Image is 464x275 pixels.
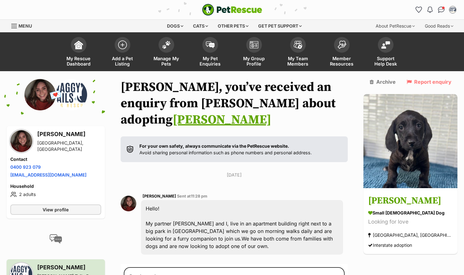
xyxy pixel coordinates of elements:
[407,79,451,85] a: Report enquiry
[144,34,188,71] a: Manage My Pets
[11,20,36,31] a: Menu
[206,41,215,48] img: pet-enquiries-icon-7e3ad2cf08bfb03b45e93fb7055b45f3efa6380592205ae92323e6603595dc1f.svg
[368,241,412,250] div: Interstate adoption
[414,5,424,15] a: Favourites
[294,41,302,49] img: team-members-icon-5396bd8760b3fe7c0b43da4ab00e1e3bb1a5d9ba89233759b79545d2d3fc5d0d.svg
[177,194,207,198] span: Sent at
[65,56,93,66] span: My Rescue Dashboard
[10,191,101,198] li: 2 adults
[152,56,180,66] span: Manage My Pets
[414,5,458,15] ul: Account quick links
[381,41,390,49] img: help-desk-icon-fdf02630f3aa405de69fd3d07c3f3aa587a6932b1a1747fa1d2bba05be0121f9.svg
[320,34,364,71] a: Member Resources
[370,79,396,85] a: Archive
[10,172,86,177] a: [EMAIL_ADDRESS][DOMAIN_NAME]
[10,130,32,152] img: Hannah Carpendale profile pic
[436,5,446,15] a: Conversations
[139,143,289,149] strong: For your own safety, always communicate via the PetRescue website.
[427,7,432,13] img: notifications-46538b983faf8c2785f20acdc204bb7945ddae34d4c08c2a6579f10ce5e182be.svg
[276,34,320,71] a: My Team Members
[141,200,343,255] div: Hello! My partner [PERSON_NAME] and I, live in an apartment building right next to a big park in ...
[188,34,232,71] a: My Pet Enquiries
[196,56,224,66] span: My Pet Enquiries
[173,112,271,128] a: [PERSON_NAME]
[364,34,408,71] a: Support Help Desk
[232,34,276,71] a: My Group Profile
[24,79,56,110] img: Hannah Carpendale profile pic
[250,41,258,49] img: group-profile-icon-3fa3cf56718a62981997c0bc7e787c4b2cf8bcc04b72c1350f741eb67cf2f40e.svg
[189,20,212,32] div: Cats
[56,79,87,110] img: Waggy Tails Dog Rescue profile pic
[284,56,312,66] span: My Team Members
[143,194,176,198] span: [PERSON_NAME]
[368,210,453,216] div: small [DEMOGRAPHIC_DATA] Dog
[450,7,456,13] img: Ruth Christodoulou profile pic
[368,218,453,226] div: Looking for love
[254,20,306,32] div: Get pet support
[438,7,445,13] img: chat-41dd97257d64d25036548639549fe6c8038ab92f7586957e7f3b1b290dea8141.svg
[10,156,101,162] h4: Contact
[202,4,262,16] img: logo-e224e6f780fb5917bec1dbf3a21bbac754714ae5b6737aabdf751b685950b380.svg
[328,56,356,66] span: Member Resources
[121,79,348,128] h1: [PERSON_NAME], you’ve received an enquiry from [PERSON_NAME] about adopting
[363,189,457,254] a: [PERSON_NAME] small [DEMOGRAPHIC_DATA] Dog Looking for love [GEOGRAPHIC_DATA], [GEOGRAPHIC_DATA] ...
[101,34,144,71] a: Add a Pet Listing
[213,20,253,32] div: Other pets
[108,56,137,66] span: Add a Pet Listing
[37,140,101,152] div: [GEOGRAPHIC_DATA], [GEOGRAPHIC_DATA]
[425,5,435,15] button: Notifications
[49,88,63,102] span: 💌
[368,194,453,208] h3: [PERSON_NAME]
[448,5,458,15] button: My account
[202,4,262,16] a: PetRescue
[50,234,62,244] img: conversation-icon-4a6f8262b818ee0b60e3300018af0b2d0b884aa5de6e9bcb8d3d4eeb1a70a7c4.svg
[10,164,41,170] a: 0400 923 079
[363,94,457,188] img: Dudley
[10,183,101,189] h4: Household
[162,41,171,49] img: manage-my-pets-icon-02211641906a0b7f246fdf0571729dbe1e7629f14944591b6c1af311fb30b64b.svg
[368,231,453,240] div: [GEOGRAPHIC_DATA], [GEOGRAPHIC_DATA]
[74,40,83,49] img: dashboard-icon-eb2f2d2d3e046f16d808141f083e7271f6b2e854fb5c12c21221c1fb7104beca.svg
[37,263,101,272] h3: [PERSON_NAME]
[372,56,400,66] span: Support Help Desk
[10,204,101,215] a: View profile
[43,206,69,213] span: View profile
[139,143,312,156] p: Avoid sharing personal information such as phone numbers and personal address.
[191,194,207,198] span: 11:28 pm
[371,20,419,32] div: About PetRescue
[337,40,346,49] img: member-resources-icon-8e73f808a243e03378d46382f2149f9095a855e16c252ad45f914b54edf8863c.svg
[163,20,188,32] div: Dogs
[18,23,32,29] span: Menu
[118,40,127,49] img: add-pet-listing-icon-0afa8454b4691262ce3f59096e99ab1cd57d4a30225e0717b998d2c9b9846f56.svg
[121,172,348,178] p: [DATE]
[121,196,136,211] img: Hannah Carpendale profile pic
[240,56,268,66] span: My Group Profile
[57,34,101,71] a: My Rescue Dashboard
[37,130,101,139] h3: [PERSON_NAME]
[420,20,458,32] div: Good Reads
